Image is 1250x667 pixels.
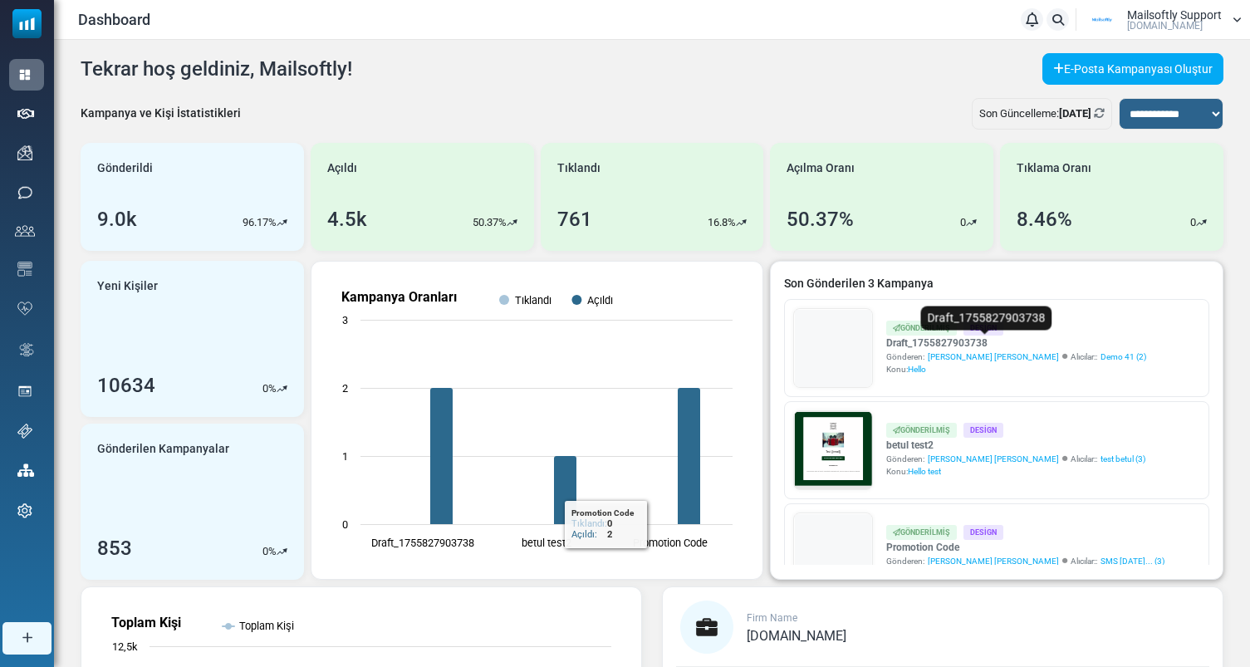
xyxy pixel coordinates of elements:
[1100,453,1145,465] a: test betul (3)
[1100,555,1164,567] a: SMS [DATE]... (3)
[557,159,600,177] span: Tıklandı
[928,351,1059,363] span: [PERSON_NAME] [PERSON_NAME]
[633,537,708,549] text: Promotion Code
[17,145,32,160] img: campaigns-icon.png
[97,440,229,458] span: Gönderilen Kampanyalar
[327,204,367,234] div: 4.5k
[886,438,1145,453] a: betul test2
[1081,7,1123,32] img: User Logo
[587,294,613,307] text: Açıldı
[262,380,268,397] p: 0
[908,365,926,374] span: Hello
[747,628,846,644] span: [DOMAIN_NAME]
[1059,107,1091,120] b: [DATE]
[81,57,352,81] h4: Tekrar hoş geldiniz, Mailsoftly!
[255,393,318,407] strong: Follow Us
[111,615,181,630] text: Toplam Kişi
[97,370,155,400] div: 10634
[342,518,348,531] text: 0
[886,351,1146,363] div: Gönderen: Alıcılar::
[522,537,571,549] text: betul test2
[87,436,486,452] p: Lorem ipsum dolor sit amet, consectetur adipiscing elit, sed do eiusmod tempor incididunt
[327,159,357,177] span: Açıldı
[886,465,1145,478] div: Konu:
[81,105,241,122] div: Kampanya ve Kişi İstatistikleri
[747,630,846,643] a: [DOMAIN_NAME]
[886,336,1146,351] a: Draft_1755827903738
[1100,351,1146,363] a: Demo 41 (2)
[243,214,277,231] p: 96.17%
[972,98,1112,130] div: Son Güncelleme:
[262,543,287,560] div: %
[262,380,287,397] div: %
[1190,214,1196,231] p: 0
[787,159,855,177] span: Açılma Oranı
[515,294,551,307] text: Tıklandı
[78,8,150,31] span: Dashboard
[886,540,1164,555] a: Promotion Code
[886,453,1145,465] div: Gönderen: Alıcılar::
[218,338,355,351] strong: Shop Now and Save Big!
[17,262,32,277] img: email-templates-icon.svg
[708,214,736,231] p: 16.8%
[1094,107,1105,120] a: Refresh Stats
[341,289,457,305] text: Kampanya Oranları
[557,204,592,234] div: 761
[921,307,1052,331] div: Draft_1755827903738
[97,533,132,563] div: 853
[202,330,372,360] a: Shop Now and Save Big!
[928,555,1059,567] span: [PERSON_NAME] [PERSON_NAME]
[17,67,32,82] img: dashboard-icon-active.svg
[325,275,749,566] svg: Kampanya Oranları
[17,185,32,200] img: sms-icon.png
[908,467,941,476] span: Hello test
[370,537,473,549] text: Draft_1755827903738
[960,214,966,231] p: 0
[342,450,348,463] text: 1
[17,424,32,439] img: support-icon.svg
[75,288,498,314] h1: Test {(email)}
[17,302,32,315] img: domain-health-icon.svg
[886,321,957,335] div: Gönderilmiş
[17,384,32,399] img: landing_pages.svg
[239,620,294,632] text: Toplam Kişi
[81,261,304,417] a: Yeni Kişiler 10634 0%
[15,225,35,237] img: contacts-icon.svg
[886,555,1164,567] div: Gönderen: Alıcılar::
[886,525,957,539] div: Gönderilmiş
[1017,159,1091,177] span: Tıklama Oranı
[262,543,268,560] p: 0
[1042,53,1223,85] a: E-Posta Kampanyası Oluştur
[963,525,1003,539] div: Design
[342,382,348,395] text: 2
[886,423,957,437] div: Gönderilmiş
[12,9,42,38] img: mailsoftly_icon_blue_white.svg
[1017,204,1072,234] div: 8.46%
[963,423,1003,437] div: Design
[928,453,1059,465] span: [PERSON_NAME] [PERSON_NAME]
[784,275,1209,292] a: Son Gönderilen 3 Kampanya
[112,640,138,653] text: 12,5k
[97,204,137,234] div: 9.0k
[17,341,36,360] img: workflow.svg
[1127,21,1203,31] span: [DOMAIN_NAME]
[473,214,507,231] p: 50.37%
[97,159,153,177] span: Gönderildi
[886,363,1146,375] div: Konu:
[1127,9,1222,21] span: Mailsoftly Support
[1081,7,1242,32] a: User Logo Mailsoftly Support [DOMAIN_NAME]
[787,204,854,234] div: 50.37%
[747,612,797,624] span: Firm Name
[342,314,348,326] text: 3
[17,503,32,518] img: settings-icon.svg
[97,277,158,295] span: Yeni Kişiler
